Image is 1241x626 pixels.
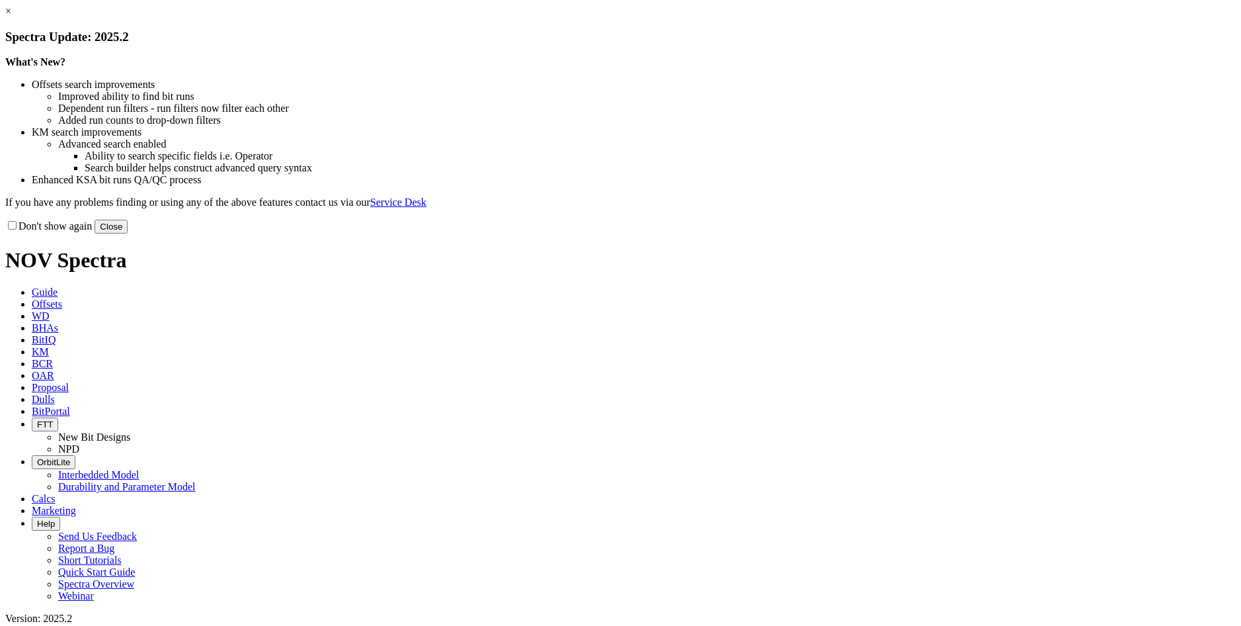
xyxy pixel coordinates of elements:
li: Advanced search enabled [58,138,1236,150]
span: BitIQ [32,334,56,345]
span: Marketing [32,505,76,516]
div: Version: 2025.2 [5,613,1236,625]
a: Report a Bug [58,543,114,554]
li: KM search improvements [32,126,1236,138]
a: Service Desk [370,197,426,208]
a: New Bit Designs [58,431,130,443]
span: Help [37,519,55,529]
a: Webinar [58,590,94,602]
span: FTT [37,420,53,429]
span: Guide [32,287,58,298]
a: × [5,5,11,17]
span: Dulls [32,394,55,405]
strong: What's New? [5,56,65,67]
span: OAR [32,370,54,381]
span: OrbitLite [37,457,70,467]
button: Close [95,220,128,234]
h3: Spectra Update: 2025.2 [5,30,1236,44]
a: Send Us Feedback [58,531,137,542]
a: NPD [58,443,79,455]
span: BitPortal [32,406,70,417]
span: Calcs [32,493,56,504]
span: BCR [32,358,53,369]
li: Dependent run filters - run filters now filter each other [58,103,1236,114]
li: Offsets search improvements [32,79,1236,91]
span: Offsets [32,298,62,310]
span: KM [32,346,49,357]
li: Enhanced KSA bit runs QA/QC process [32,174,1236,186]
span: WD [32,310,50,322]
a: Spectra Overview [58,578,134,590]
li: Added run counts to drop-down filters [58,114,1236,126]
p: If you have any problems finding or using any of the above features contact us via our [5,197,1236,208]
li: Ability to search specific fields i.e. Operator [85,150,1236,162]
span: BHAs [32,322,58,334]
li: Improved ability to find bit runs [58,91,1236,103]
h1: NOV Spectra [5,248,1236,273]
span: Proposal [32,382,69,393]
a: Interbedded Model [58,469,139,480]
a: Durability and Parameter Model [58,481,196,492]
a: Short Tutorials [58,555,122,566]
input: Don't show again [8,221,17,230]
li: Search builder helps construct advanced query syntax [85,162,1236,174]
label: Don't show again [5,220,92,232]
a: Quick Start Guide [58,566,135,578]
